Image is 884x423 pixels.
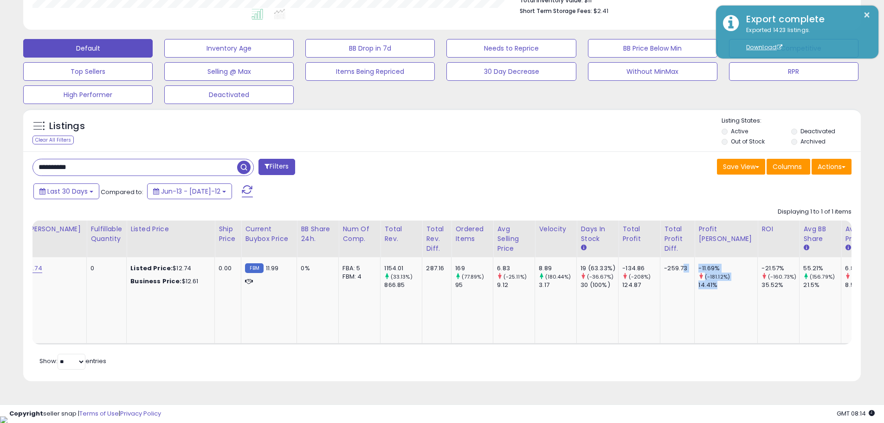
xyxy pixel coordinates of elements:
[455,281,493,289] div: 95
[301,224,335,244] div: BB Share 24h.
[581,264,618,273] div: 19 (63.33%)
[245,224,293,244] div: Current Buybox Price
[79,409,119,418] a: Terms of Use
[746,43,782,51] a: Download
[426,264,444,273] div: 287.16
[101,188,143,196] span: Compared to:
[729,62,858,81] button: RPR
[622,281,660,289] div: 124.87
[455,224,489,244] div: Ordered Items
[803,224,837,244] div: Avg BB Share
[462,273,484,280] small: (77.89%)
[698,281,757,289] div: 14.41%
[23,39,153,58] button: Default
[384,281,422,289] div: 866.85
[812,159,852,175] button: Actions
[342,273,373,281] div: FBM: 4
[739,26,871,52] div: Exported 1423 listings.
[130,277,207,286] div: $12.61
[27,224,83,234] div: [PERSON_NAME]
[594,7,608,15] span: $2.41
[130,264,173,273] b: Listed Price:
[845,244,851,252] small: Avg Win Price.
[384,264,422,273] div: 1154.01
[90,224,123,244] div: Fulfillable Quantity
[539,281,576,289] div: 3.17
[305,39,435,58] button: BB Drop in 7d
[629,273,651,280] small: (-208%)
[305,62,435,81] button: Items Being Repriced
[497,281,535,289] div: 9.12
[800,137,826,145] label: Archived
[803,244,809,252] small: Avg BB Share.
[761,281,799,289] div: 35.52%
[803,281,841,289] div: 21.5%
[520,7,592,15] b: Short Term Storage Fees:
[539,224,573,234] div: Velocity
[800,127,835,135] label: Deactivated
[581,281,618,289] div: 30 (100%)
[581,224,614,244] div: Days In Stock
[587,273,613,280] small: (-36.67%)
[722,117,861,125] p: Listing States:
[717,159,765,175] button: Save View
[49,120,85,133] h5: Listings
[845,264,883,273] div: 6.89
[27,264,42,273] a: 12.74
[47,187,88,196] span: Last 30 Days
[455,264,493,273] div: 169
[120,409,161,418] a: Privacy Policy
[219,224,237,244] div: Ship Price
[761,264,799,273] div: -21.57%
[539,264,576,273] div: 8.89
[342,264,373,273] div: FBA: 5
[768,273,797,280] small: (-160.73%)
[664,224,690,254] div: Total Profit Diff.
[33,183,99,199] button: Last 30 Days
[161,187,220,196] span: Jun-13 - [DATE]-12
[545,273,571,280] small: (180.44%)
[164,39,294,58] button: Inventory Age
[845,224,879,244] div: Avg Win Price
[130,277,181,286] b: Business Price:
[90,264,119,273] div: 0
[23,62,153,81] button: Top Sellers
[342,224,376,244] div: Num of Comp.
[810,273,835,280] small: (156.79%)
[301,264,331,273] div: 0%
[845,281,883,289] div: 8.52
[130,264,207,273] div: $12.74
[9,409,43,418] strong: Copyright
[503,273,527,280] small: (-25.11%)
[245,263,263,273] small: FBM
[739,13,871,26] div: Export complete
[581,244,586,252] small: Days In Stock.
[391,273,413,280] small: (33.13%)
[761,224,795,234] div: ROI
[767,159,810,175] button: Columns
[497,264,535,273] div: 6.83
[219,264,234,273] div: 0.00
[731,137,765,145] label: Out of Stock
[32,136,74,144] div: Clear All Filters
[622,264,660,273] div: -134.86
[588,62,717,81] button: Without MinMax
[426,224,447,254] div: Total Rev. Diff.
[837,409,875,418] span: 2025-08-12 08:14 GMT
[803,264,841,273] div: 55.21%
[384,224,418,244] div: Total Rev.
[446,62,576,81] button: 30 Day Decrease
[258,159,295,175] button: Filters
[147,183,232,199] button: Jun-13 - [DATE]-12
[266,264,279,273] span: 11.99
[588,39,717,58] button: BB Price Below Min
[705,273,730,280] small: (-181.12%)
[698,224,754,244] div: Profit [PERSON_NAME]
[164,62,294,81] button: Selling @ Max
[622,224,656,244] div: Total Profit
[446,39,576,58] button: Needs to Reprice
[698,264,757,273] div: -11.69%
[863,9,871,21] button: ×
[39,357,106,365] span: Show: entries
[731,127,748,135] label: Active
